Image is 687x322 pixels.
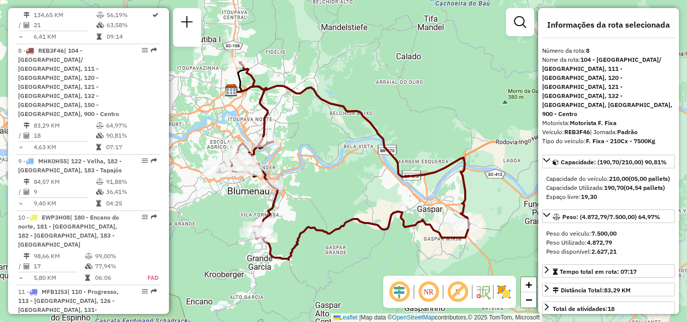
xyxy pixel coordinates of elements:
[95,273,136,283] td: 06:06
[106,32,151,42] td: 09:14
[561,158,667,166] span: Capacidade: (190,70/210,00) 90,81%
[85,253,93,259] i: % de utilização do peso
[591,230,617,237] strong: 7.500,00
[586,137,655,145] strong: F. Fixa - 210Cx - 7500Kg
[151,47,157,53] em: Rota exportada
[106,198,156,208] td: 04:25
[24,189,30,195] i: Total de Atividades
[96,123,104,129] i: % de utilização do peso
[24,253,30,259] i: Distância Total
[542,155,675,168] a: Capacidade: (190,70/210,00) 90,81%
[18,20,23,30] td: /
[33,10,96,20] td: 134,65 KM
[629,175,670,182] strong: (05,00 pallets)
[142,158,148,164] em: Opções
[475,284,491,300] img: Fluxo de ruas
[24,179,30,185] i: Distância Total
[33,20,96,30] td: 21
[24,12,30,18] i: Distância Total
[33,187,96,197] td: 9
[142,288,148,294] em: Opções
[18,157,122,174] span: | 122 - Velha, 182 - [GEOGRAPHIC_DATA], 183 - Tapajós
[542,225,675,260] div: Peso: (4.872,79/7.500,00) 64,97%
[97,22,104,28] i: % de utilização da cubagem
[553,286,631,295] div: Distância Total:
[564,128,590,136] strong: REB3F46
[38,157,67,165] span: MHK0H55
[18,187,23,197] td: /
[33,251,84,261] td: 98,66 KM
[18,32,23,42] td: =
[18,131,23,141] td: /
[359,314,361,321] span: |
[33,198,96,208] td: 9,40 KM
[151,158,157,164] em: Rota exportada
[33,32,96,42] td: 6,41 KM
[18,213,119,248] span: | 180 - Encano do norte, 181 - [GEOGRAPHIC_DATA], 182 - [GEOGRAPHIC_DATA], 183 - [GEOGRAPHIC_DATA]
[96,144,101,150] i: Tempo total em rota
[542,128,675,137] div: Veículo:
[546,192,671,201] div: Espaço livre:
[496,284,512,300] img: Exibir/Ocultar setores
[38,47,64,54] span: REB3F46
[392,314,435,321] a: OpenStreetMap
[151,288,157,294] em: Rota exportada
[542,283,675,296] a: Distância Total:83,29 KM
[18,273,23,283] td: =
[542,209,675,223] a: Peso: (4.872,79/7.500,00) 64,97%
[590,128,638,136] span: | Jornada:
[95,251,136,261] td: 99,00%
[542,170,675,205] div: Capacidade: (190,70/210,00) 90,81%
[24,22,30,28] i: Total de Atividades
[542,46,675,55] div: Número da rota:
[18,157,122,174] span: 9 -
[546,183,671,192] div: Capacidade Utilizada:
[546,230,617,237] span: Peso do veículo:
[542,301,675,315] a: Total de atividades:18
[587,239,612,246] strong: 4.872,79
[609,175,629,182] strong: 210,00
[604,286,631,294] span: 83,29 KM
[18,213,119,248] span: 10 -
[85,275,90,281] i: Tempo total em rota
[151,214,157,220] em: Rota exportada
[225,84,238,97] img: CDD Blumenau
[18,261,23,271] td: /
[42,288,67,295] span: MFB1I53
[562,213,660,221] span: Peso: (4.872,79/7.500,00) 64,97%
[106,131,156,141] td: 90,81%
[591,248,617,255] strong: 2.627,21
[96,189,104,195] i: % de utilização da cubagem
[106,121,156,131] td: 64,97%
[177,12,197,35] a: Nova sessão e pesquisa
[546,247,671,256] div: Peso disponível:
[33,142,96,152] td: 4,63 KM
[521,277,536,292] a: Zoom in
[33,261,84,271] td: 17
[97,12,104,18] i: % de utilização do peso
[546,174,671,183] div: Capacidade do veículo:
[142,214,148,220] em: Opções
[526,278,532,291] span: +
[18,142,23,152] td: =
[521,292,536,307] a: Zoom out
[142,47,148,53] em: Opções
[542,55,675,119] div: Nome da rota:
[152,12,158,18] i: Rota otimizada
[570,119,617,127] strong: Motorista F. Fixa
[553,305,615,312] span: Total de atividades:
[526,293,532,306] span: −
[510,12,530,32] a: Exibir filtros
[33,177,96,187] td: 84,57 KM
[106,177,156,187] td: 91,88%
[333,314,358,321] a: Leaflet
[42,213,70,221] span: EWP3H08
[106,142,156,152] td: 07:17
[542,119,675,128] div: Motorista:
[96,200,101,206] i: Tempo total em rota
[542,264,675,278] a: Tempo total em rota: 07:17
[24,263,30,269] i: Total de Atividades
[95,261,136,271] td: 77,94%
[560,268,637,275] span: Tempo total em rota: 07:17
[33,121,96,131] td: 83,29 KM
